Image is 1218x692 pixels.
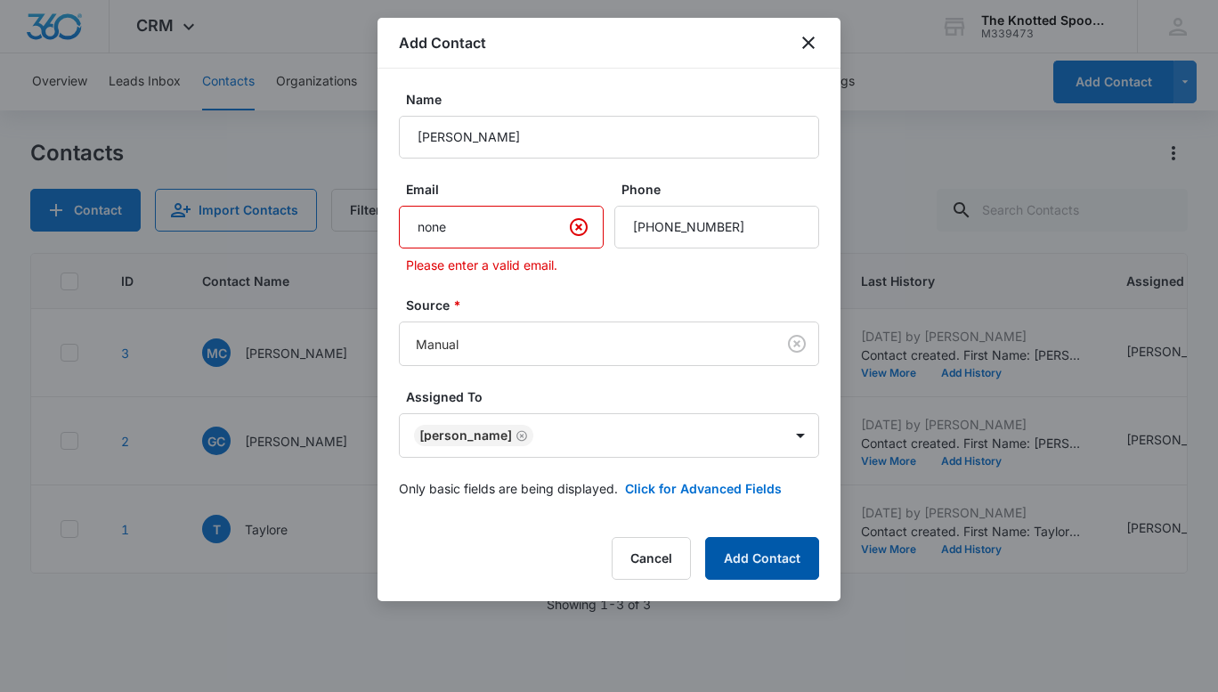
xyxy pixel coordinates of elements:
[705,537,819,580] button: Add Contact
[512,429,528,442] div: Remove Beverly Steele
[612,537,691,580] button: Cancel
[399,116,819,159] input: Name
[621,180,826,199] label: Phone
[564,213,593,241] button: Clear
[406,256,604,274] p: Please enter a valid email.
[406,387,826,406] label: Assigned To
[798,32,819,53] button: close
[419,429,512,442] div: [PERSON_NAME]
[406,90,826,109] label: Name
[399,479,618,498] p: Only basic fields are being displayed.
[783,330,811,358] button: Clear
[399,32,486,53] h1: Add Contact
[625,479,782,498] button: Click for Advanced Fields
[406,180,611,199] label: Email
[614,206,819,248] input: Phone
[406,296,826,314] label: Source
[399,206,604,248] input: Email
